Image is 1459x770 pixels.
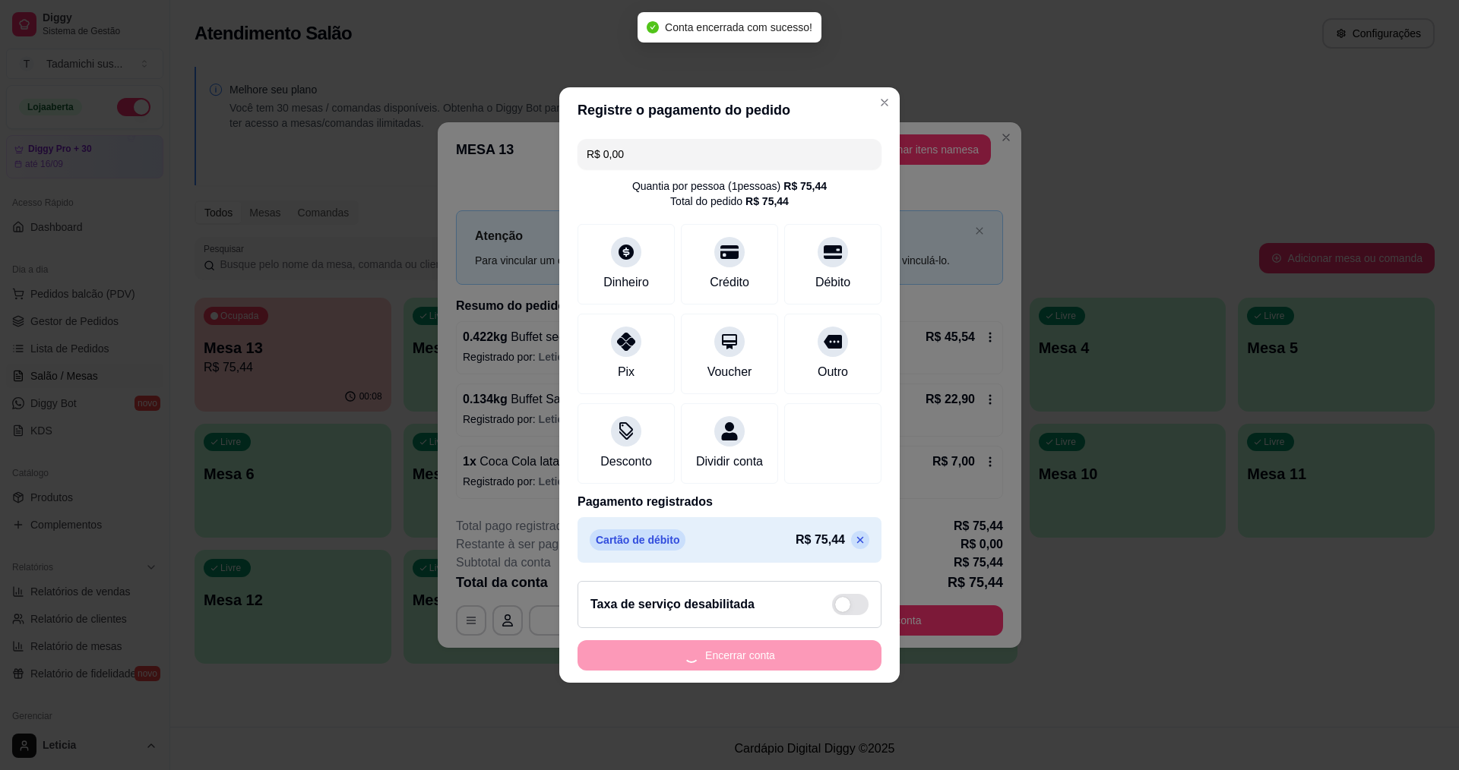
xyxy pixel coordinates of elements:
div: Quantia por pessoa ( 1 pessoas) [632,178,827,194]
span: Conta encerrada com sucesso! [665,21,812,33]
div: Desconto [600,453,652,471]
p: R$ 75,44 [796,531,845,549]
h2: Taxa de serviço desabilitada [590,595,755,614]
div: Dividir conta [696,453,763,471]
p: Cartão de débito [590,529,685,551]
div: Voucher [707,363,752,381]
input: Ex.: hambúrguer de cordeiro [587,139,872,169]
div: Total do pedido [670,194,789,209]
div: Débito [815,273,850,292]
div: Outro [818,363,848,381]
div: Dinheiro [603,273,649,292]
span: check-circle [647,21,659,33]
header: Registre o pagamento do pedido [559,87,900,133]
div: Crédito [710,273,749,292]
p: Pagamento registrados [578,493,881,511]
div: R$ 75,44 [783,178,827,194]
button: Close [872,90,897,115]
div: R$ 75,44 [745,194,789,209]
div: Pix [618,363,635,381]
